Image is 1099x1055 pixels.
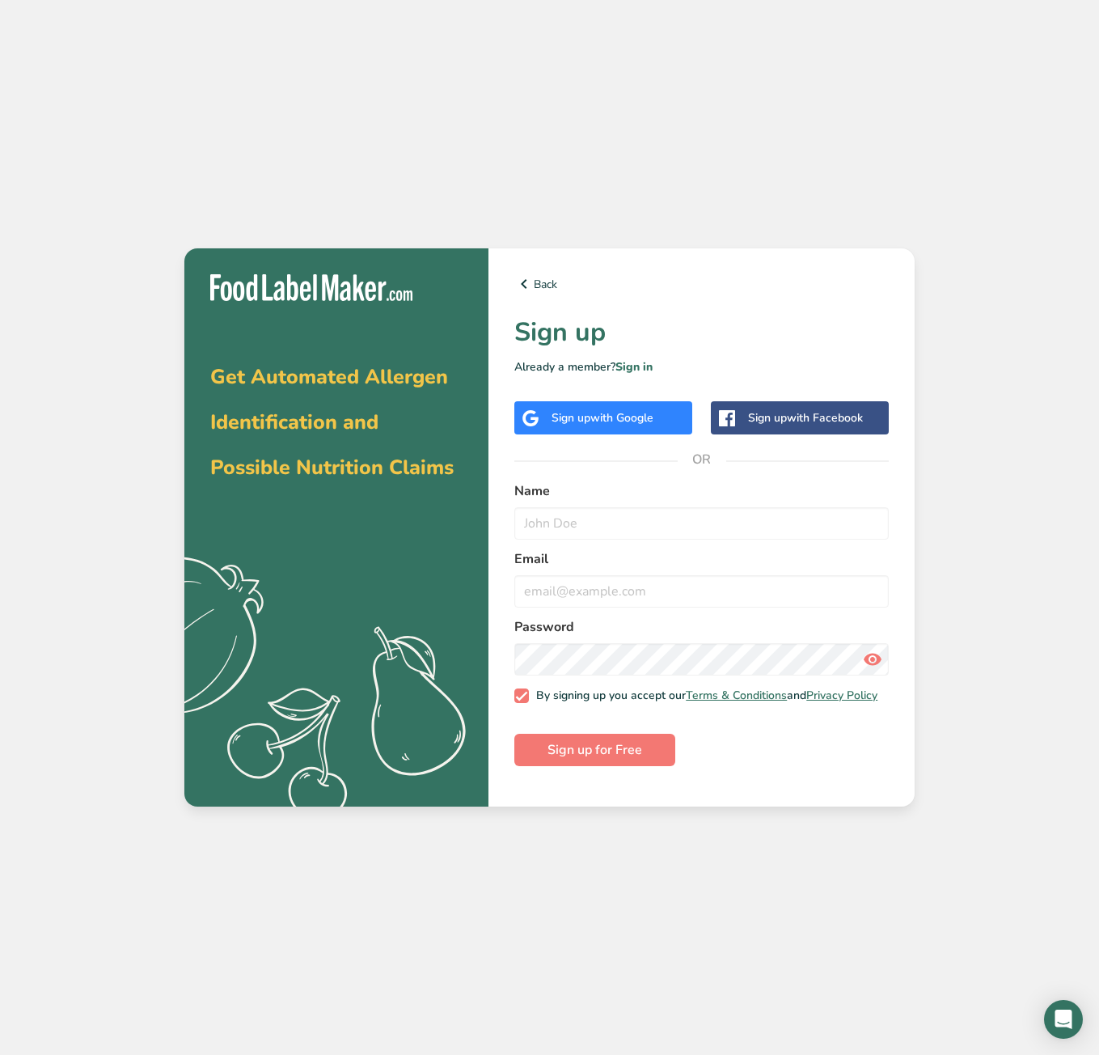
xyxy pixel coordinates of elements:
[615,359,653,375] a: Sign in
[787,410,863,426] span: with Facebook
[514,549,889,569] label: Email
[514,358,889,375] p: Already a member?
[514,313,889,352] h1: Sign up
[547,740,642,760] span: Sign up for Free
[748,409,863,426] div: Sign up
[678,435,726,484] span: OR
[590,410,653,426] span: with Google
[514,734,675,766] button: Sign up for Free
[806,688,877,703] a: Privacy Policy
[514,507,889,540] input: John Doe
[514,274,889,294] a: Back
[210,363,454,481] span: Get Automated Allergen Identification and Possible Nutrition Claims
[210,274,412,301] img: Food Label Maker
[552,409,653,426] div: Sign up
[514,481,889,501] label: Name
[686,688,787,703] a: Terms & Conditions
[1044,1000,1083,1039] div: Open Intercom Messenger
[514,617,889,637] label: Password
[529,689,878,703] span: By signing up you accept our and
[514,575,889,608] input: email@example.com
